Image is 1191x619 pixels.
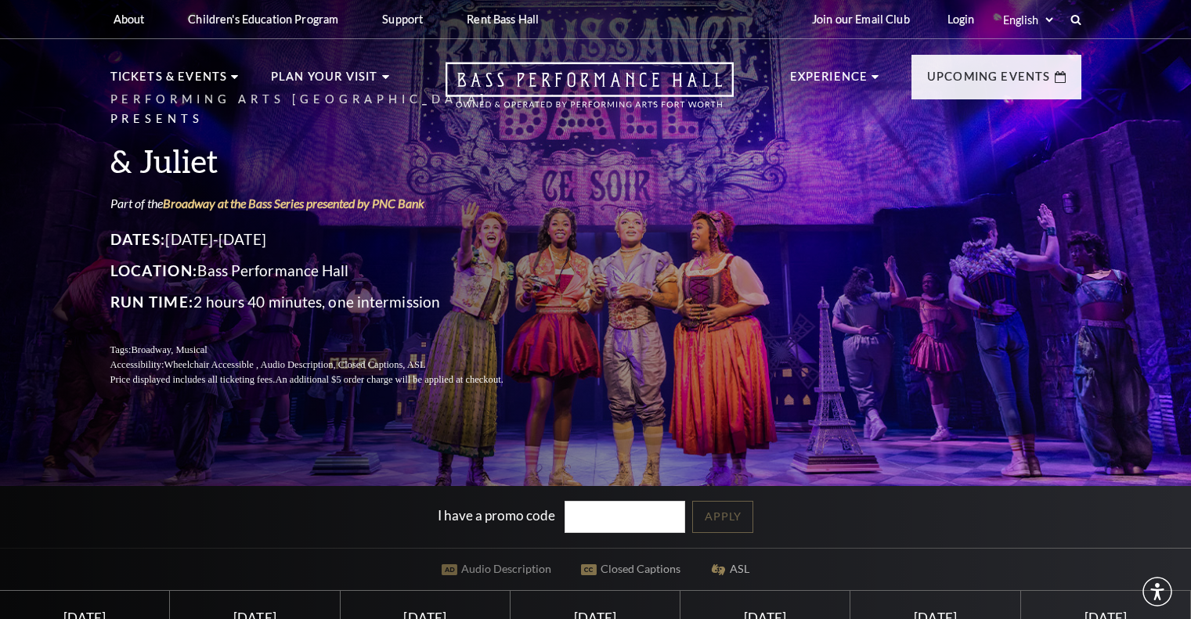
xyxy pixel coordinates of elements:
[114,13,145,26] p: About
[110,141,541,181] h3: & Juliet
[275,374,503,385] span: An additional $5 order charge will be applied at checkout.
[110,290,541,315] p: 2 hours 40 minutes, one intermission
[110,261,198,279] span: Location:
[110,343,541,358] p: Tags:
[163,196,424,211] a: Broadway at the Bass Series presented by PNC Bank
[438,507,555,524] label: I have a promo code
[382,13,423,26] p: Support
[110,230,166,248] span: Dates:
[164,359,425,370] span: Wheelchair Accessible , Audio Description, Closed Captions, ASL
[790,67,868,95] p: Experience
[271,67,378,95] p: Plan Your Visit
[188,13,338,26] p: Children's Education Program
[1000,13,1056,27] select: Select:
[467,13,539,26] p: Rent Bass Hall
[110,67,228,95] p: Tickets & Events
[110,293,194,311] span: Run Time:
[131,344,207,355] span: Broadway, Musical
[110,258,541,283] p: Bass Performance Hall
[110,372,541,387] p: Price displayed includes all ticketing fees.
[110,195,541,212] p: Part of the
[110,358,541,372] p: Accessibility:
[110,227,541,252] p: [DATE]-[DATE]
[927,67,1051,95] p: Upcoming Events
